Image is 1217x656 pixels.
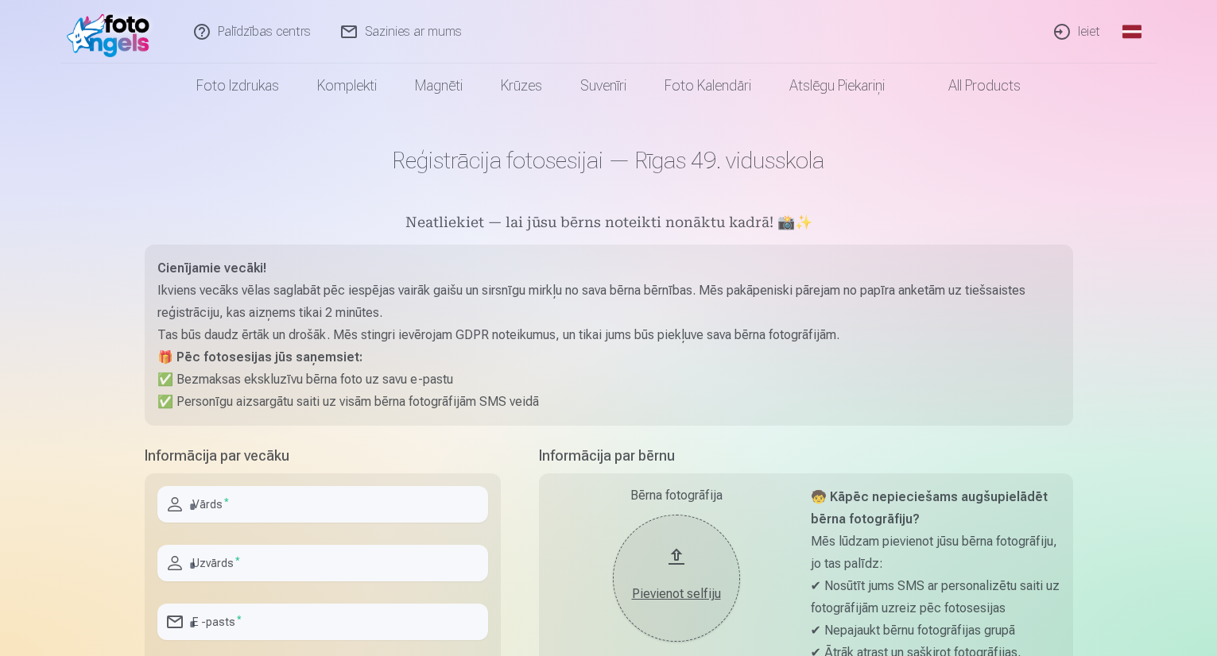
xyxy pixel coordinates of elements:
p: ✔ Nepajaukt bērnu fotogrāfijas grupā [811,619,1060,642]
p: ✅ Bezmaksas ekskluzīvu bērna foto uz savu e-pastu [157,369,1060,391]
button: Pievienot selfiju [613,515,740,642]
img: /fa1 [67,6,158,57]
a: Suvenīri [561,64,645,108]
a: Foto kalendāri [645,64,770,108]
a: Krūzes [482,64,561,108]
strong: 🎁 Pēc fotosesijas jūs saņemsiet: [157,349,362,365]
h5: Neatliekiet — lai jūsu bērns noteikti nonāktu kadrā! 📸✨ [145,213,1073,235]
a: Atslēgu piekariņi [770,64,904,108]
strong: Cienījamie vecāki! [157,260,266,276]
a: Foto izdrukas [177,64,298,108]
h5: Informācija par vecāku [145,445,501,467]
strong: 🧒 Kāpēc nepieciešams augšupielādēt bērna fotogrāfiju? [811,489,1048,527]
h1: Reģistrācija fotosesijai — Rīgas 49. vidusskola [145,146,1073,175]
a: Magnēti [396,64,482,108]
p: ✔ Nosūtīt jums SMS ar personalizētu saiti uz fotogrāfijām uzreiz pēc fotosesijas [811,575,1060,619]
h5: Informācija par bērnu [539,445,1073,467]
div: Pievienot selfiju [629,585,724,604]
a: Komplekti [298,64,396,108]
div: Bērna fotogrāfija [552,486,801,505]
p: Tas būs daudz ērtāk un drošāk. Mēs stingri ievērojam GDPR noteikumus, un tikai jums būs piekļuve ... [157,324,1060,346]
a: All products [904,64,1040,108]
p: Mēs lūdzam pievienot jūsu bērna fotogrāfiju, jo tas palīdz: [811,531,1060,575]
p: Ikviens vecāks vēlas saglabāt pēc iespējas vairāk gaišu un sirsnīgu mirkļu no sava bērna bērnības... [157,280,1060,324]
p: ✅ Personīgu aizsargātu saiti uz visām bērna fotogrāfijām SMS veidā [157,391,1060,413]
